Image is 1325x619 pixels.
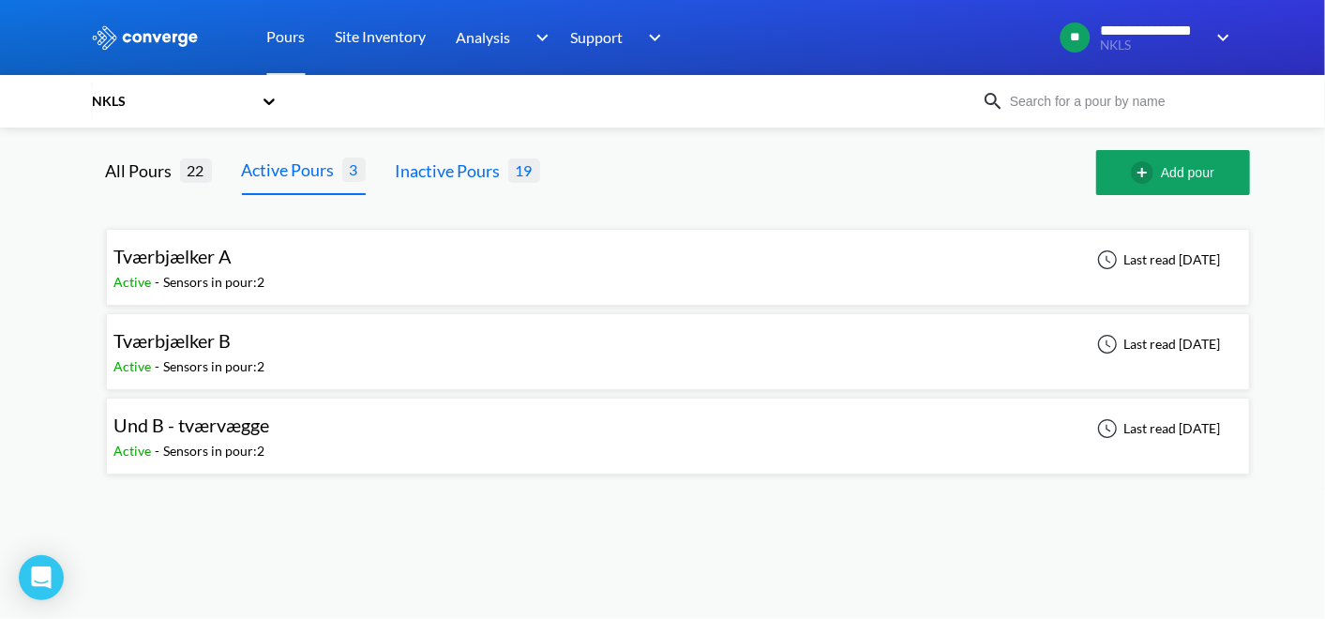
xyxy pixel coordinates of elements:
[1087,249,1227,271] div: Last read [DATE]
[982,90,1004,113] img: icon-search.svg
[637,26,667,49] img: downArrow.svg
[114,414,270,436] span: Und B - tværvægge
[457,25,511,49] span: Analysis
[114,274,156,290] span: Active
[106,250,1250,266] a: Tværbjælker AActive-Sensors in pour:2Last read [DATE]
[156,358,164,374] span: -
[1100,38,1204,53] span: NKLS
[114,358,156,374] span: Active
[242,157,342,183] div: Active Pours
[1087,333,1227,355] div: Last read [DATE]
[106,419,1250,435] a: Und B - tværvæggeActive-Sensors in pour:2Last read [DATE]
[91,25,200,50] img: logo_ewhite.svg
[396,158,508,184] div: Inactive Pours
[91,91,252,112] div: NKLS
[1096,150,1250,195] button: Add pour
[180,159,212,182] span: 22
[156,443,164,459] span: -
[114,443,156,459] span: Active
[114,245,233,267] span: Tværbjælker A
[164,272,265,293] div: Sensors in pour: 2
[106,335,1250,351] a: Tværbjælker BActive-Sensors in pour:2Last read [DATE]
[156,274,164,290] span: -
[106,158,180,184] div: All Pours
[19,555,64,600] div: Open Intercom Messenger
[114,329,232,352] span: Tværbjælker B
[1004,91,1231,112] input: Search for a pour by name
[1087,417,1227,440] div: Last read [DATE]
[164,441,265,461] div: Sensors in pour: 2
[571,25,624,49] span: Support
[342,158,366,181] span: 3
[164,356,265,377] div: Sensors in pour: 2
[1131,161,1161,184] img: add-circle-outline.svg
[1205,26,1235,49] img: downArrow.svg
[508,159,540,182] span: 19
[523,26,553,49] img: downArrow.svg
